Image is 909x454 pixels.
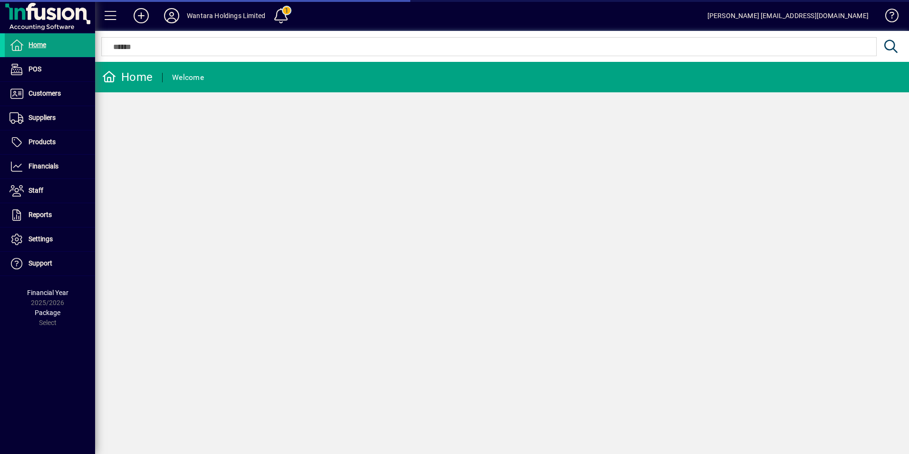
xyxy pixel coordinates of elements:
a: Customers [5,82,95,106]
a: Staff [5,179,95,203]
a: POS [5,58,95,81]
a: Support [5,252,95,276]
div: Home [102,69,153,85]
a: Reports [5,203,95,227]
button: Add [126,7,156,24]
span: Products [29,138,56,146]
span: Suppliers [29,114,56,121]
span: Staff [29,187,43,194]
span: Home [29,41,46,49]
span: Package [35,309,60,316]
a: Suppliers [5,106,95,130]
a: Products [5,130,95,154]
div: Wantara Holdings Limited [187,8,265,23]
span: Support [29,259,52,267]
span: Reports [29,211,52,218]
a: Knowledge Base [878,2,897,33]
span: POS [29,65,41,73]
button: Profile [156,7,187,24]
span: Customers [29,89,61,97]
span: Financial Year [27,289,68,296]
a: Settings [5,227,95,251]
div: Welcome [172,70,204,85]
span: Financials [29,162,58,170]
span: Settings [29,235,53,243]
div: [PERSON_NAME] [EMAIL_ADDRESS][DOMAIN_NAME] [707,8,869,23]
a: Financials [5,155,95,178]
